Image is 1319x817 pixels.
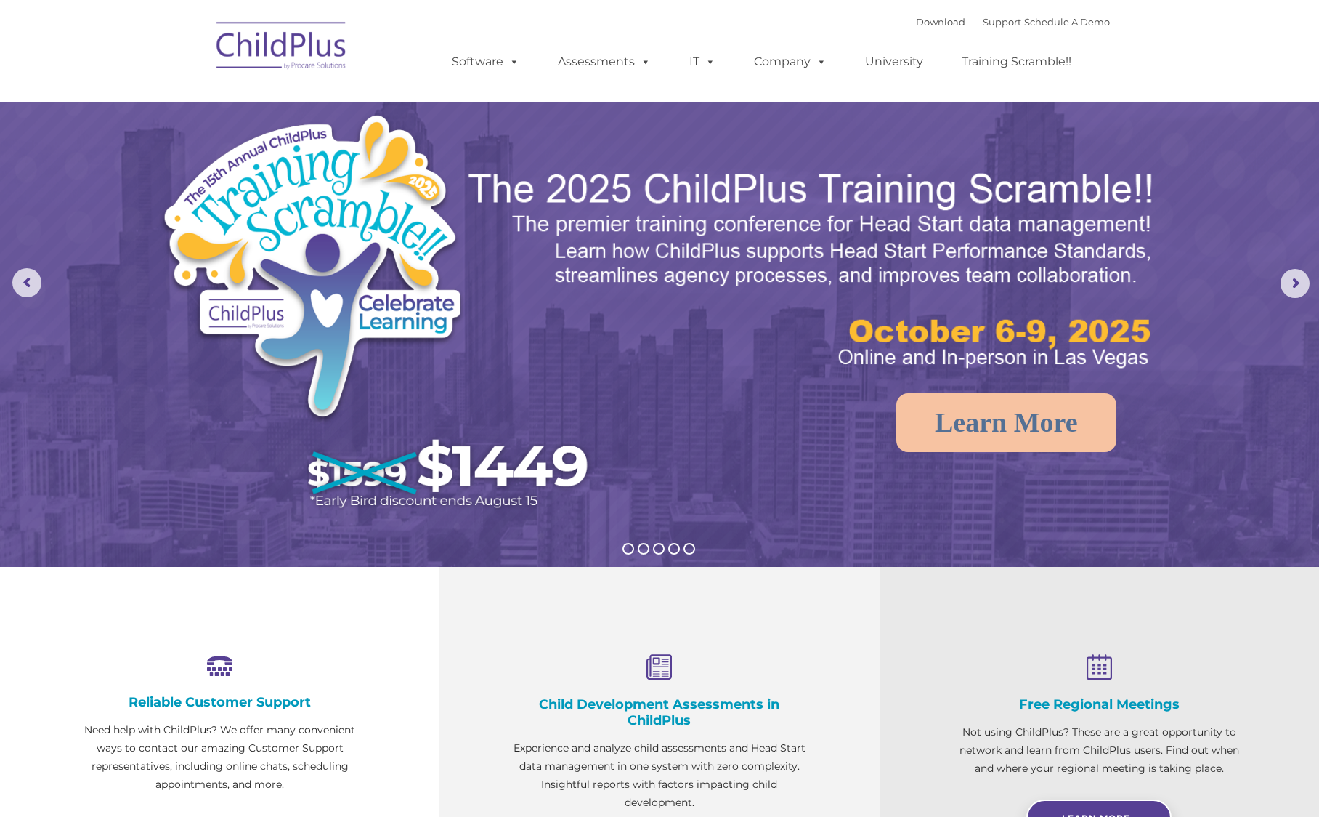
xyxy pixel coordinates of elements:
[73,721,367,794] p: Need help with ChildPlus? We offer many convenient ways to contact our amazing Customer Support r...
[851,47,938,76] a: University
[73,694,367,710] h4: Reliable Customer Support
[1024,16,1110,28] a: Schedule A Demo
[675,47,730,76] a: IT
[952,696,1246,712] h4: Free Regional Meetings
[947,47,1086,76] a: Training Scramble!!
[896,393,1116,452] a: Learn More
[512,696,806,728] h4: Child Development Assessments in ChildPlus
[512,739,806,812] p: Experience and analyze child assessments and Head Start data management in one system with zero c...
[209,12,354,84] img: ChildPlus by Procare Solutions
[916,16,1110,28] font: |
[437,47,534,76] a: Software
[739,47,841,76] a: Company
[543,47,665,76] a: Assessments
[983,16,1021,28] a: Support
[916,16,965,28] a: Download
[952,723,1246,778] p: Not using ChildPlus? These are a great opportunity to network and learn from ChildPlus users. Fin...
